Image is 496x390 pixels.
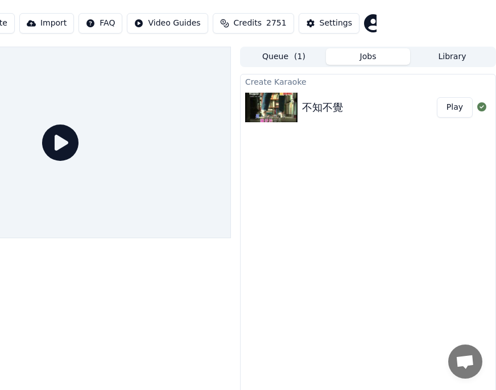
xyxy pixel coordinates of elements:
button: Queue [242,48,326,65]
div: 不知不覺 [302,99,343,115]
button: Import [19,13,74,34]
span: ( 1 ) [294,51,305,63]
button: FAQ [78,13,122,34]
div: Create Karaoke [241,74,495,88]
span: 2751 [266,18,287,29]
button: Credits2751 [213,13,294,34]
button: Play [437,97,473,118]
a: 打開聊天 [448,345,482,379]
button: Video Guides [127,13,208,34]
button: Library [410,48,494,65]
button: Settings [299,13,359,34]
span: Credits [234,18,262,29]
button: Jobs [326,48,410,65]
div: Settings [320,18,352,29]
